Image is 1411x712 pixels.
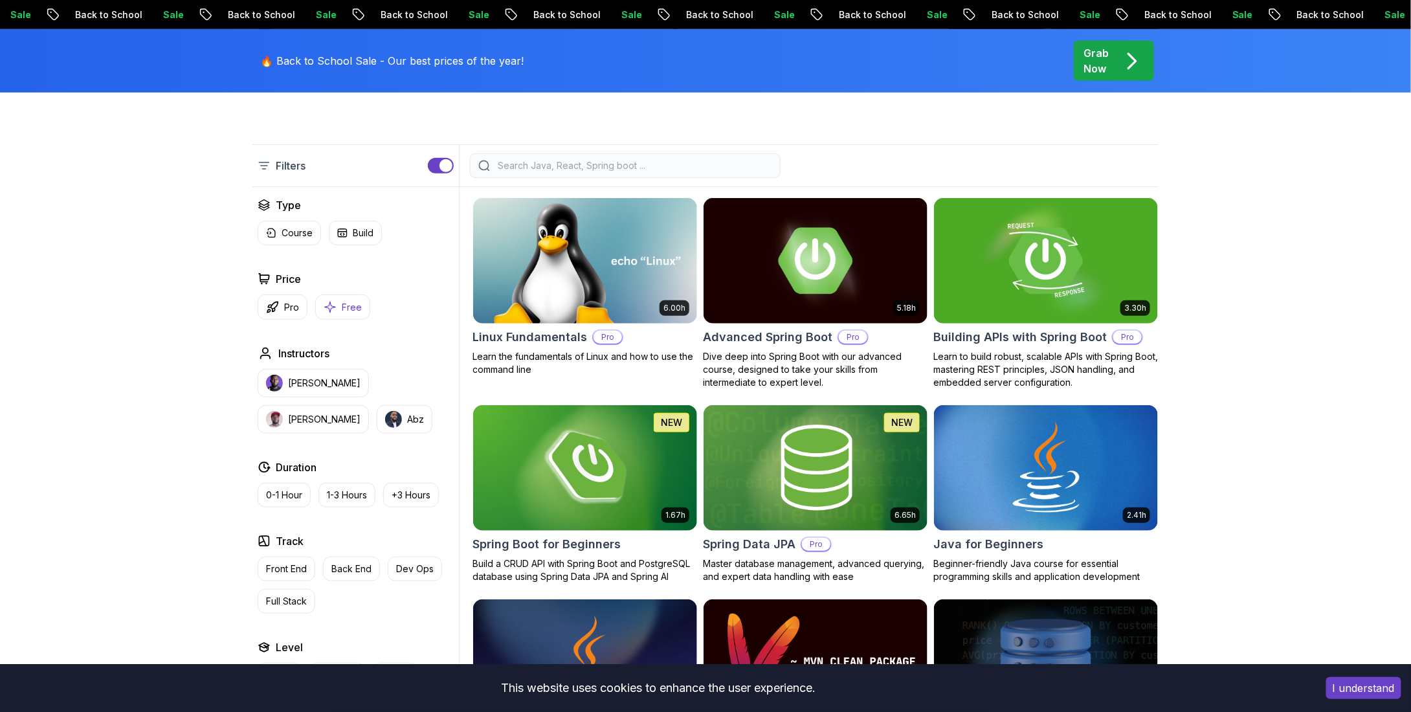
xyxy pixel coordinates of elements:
h2: Level [276,640,303,655]
p: Sale [302,8,344,21]
p: Master database management, advanced querying, and expert data handling with ease [703,557,928,583]
p: Back to School [978,8,1066,21]
img: instructor img [385,411,402,428]
p: Pro [594,331,622,344]
p: Filters [276,158,306,173]
button: Dev Ops [388,557,442,581]
p: Front End [266,562,307,575]
p: NEW [661,416,682,429]
p: Learn the fundamentals of Linux and how to use the command line [472,350,698,376]
a: Java for Beginners card2.41hJava for BeginnersBeginner-friendly Java course for essential program... [933,405,1159,583]
a: Linux Fundamentals card6.00hLinux FundamentalsProLearn the fundamentals of Linux and how to use t... [472,197,698,376]
p: 6.65h [894,510,916,520]
button: Back End [323,557,380,581]
button: Full Stack [258,589,315,614]
h2: Building APIs with Spring Boot [933,328,1107,346]
img: instructor img [266,375,283,392]
button: Free [315,295,370,320]
a: Spring Data JPA card6.65hNEWSpring Data JPAProMaster database management, advanced querying, and ... [703,405,928,583]
img: instructor img [266,411,283,428]
button: instructor img[PERSON_NAME] [258,369,369,397]
p: Back to School [367,8,455,21]
p: Back to School [1131,8,1219,21]
img: Linux Fundamentals card [473,198,697,324]
img: Java for Beginners card [934,405,1158,531]
p: Sale [913,8,955,21]
button: 0-1 Hour [258,483,311,507]
p: 🔥 Back to School Sale - Our best prices of the year! [260,53,524,69]
a: Building APIs with Spring Boot card3.30hBuilding APIs with Spring BootProLearn to build robust, s... [933,197,1159,389]
p: +3 Hours [392,489,430,502]
button: +3 Hours [383,483,439,507]
p: Beginner-friendly Java course for essential programming skills and application development [933,557,1159,583]
button: Build [329,221,382,245]
p: 0-1 Hour [266,489,302,502]
img: Spring Data JPA card [704,405,928,531]
p: Back to School [1283,8,1372,21]
h2: Track [276,533,304,549]
p: 5.18h [897,303,916,313]
h2: Linux Fundamentals [472,328,587,346]
p: [PERSON_NAME] [288,377,361,390]
p: Back to School [214,8,302,21]
p: Full Stack [266,595,307,608]
p: Dive deep into Spring Boot with our advanced course, designed to take your skills from intermedia... [703,350,928,389]
h2: Advanced Spring Boot [703,328,832,346]
a: Advanced Spring Boot card5.18hAdvanced Spring BootProDive deep into Spring Boot with our advanced... [703,197,928,389]
p: Free [342,301,362,314]
p: Back End [331,562,372,575]
h2: Spring Data JPA [703,535,795,553]
img: Building APIs with Spring Boot card [934,198,1158,324]
h2: Duration [276,460,317,475]
h2: Instructors [278,346,329,361]
p: Abz [407,413,424,426]
p: Sale [1219,8,1260,21]
input: Search Java, React, Spring boot ... [495,159,772,172]
p: 2.41h [1127,510,1146,520]
h2: Price [276,271,301,287]
p: Sale [608,8,649,21]
p: Sale [455,8,496,21]
p: Pro [839,331,867,344]
h2: Type [276,197,301,213]
p: Sale [150,8,191,21]
p: 3.30h [1124,303,1146,313]
p: Course [282,227,313,239]
h2: Spring Boot for Beginners [472,535,621,553]
button: Course [258,221,321,245]
p: Pro [1113,331,1142,344]
img: Spring Boot for Beginners card [473,405,697,531]
h2: Java for Beginners [933,535,1043,553]
p: Dev Ops [396,562,434,575]
p: Back to School [520,8,608,21]
p: Back to School [672,8,761,21]
button: instructor imgAbz [377,405,432,434]
p: Grab Now [1083,45,1109,76]
p: Learn to build robust, scalable APIs with Spring Boot, mastering REST principles, JSON handling, ... [933,350,1159,389]
p: 6.00h [663,303,685,313]
p: Sale [1066,8,1107,21]
p: [PERSON_NAME] [288,413,361,426]
img: Advanced Spring Boot card [704,198,928,324]
p: Build [353,227,373,239]
div: This website uses cookies to enhance the user experience. [10,674,1307,702]
p: Pro [802,538,830,551]
p: 1.67h [665,510,685,520]
button: Pro [258,295,307,320]
button: Senior [373,663,418,687]
button: Accept cookies [1326,677,1401,699]
p: Back to School [61,8,150,21]
button: instructor img[PERSON_NAME] [258,405,369,434]
p: Sale [761,8,802,21]
p: Build a CRUD API with Spring Boot and PostgreSQL database using Spring Data JPA and Spring AI [472,557,698,583]
a: Spring Boot for Beginners card1.67hNEWSpring Boot for BeginnersBuild a CRUD API with Spring Boot ... [472,405,698,583]
button: Mid-level [309,663,366,687]
p: 1-3 Hours [327,489,367,502]
button: Junior [258,663,301,687]
p: Pro [284,301,299,314]
button: Front End [258,557,315,581]
p: NEW [891,416,913,429]
p: Back to School [825,8,913,21]
button: 1-3 Hours [318,483,375,507]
